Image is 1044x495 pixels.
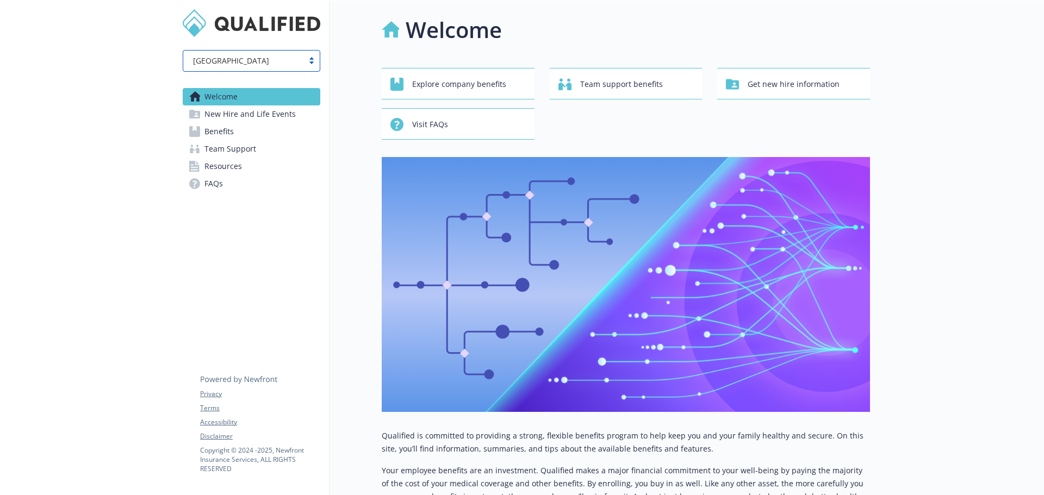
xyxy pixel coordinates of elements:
a: New Hire and Life Events [183,105,320,123]
p: Copyright © 2024 - 2025 , Newfront Insurance Services, ALL RIGHTS RESERVED [200,446,320,473]
a: Resources [183,158,320,175]
span: Team support benefits [580,74,663,95]
a: Disclaimer [200,431,320,441]
span: Resources [204,158,242,175]
span: Explore company benefits [412,74,506,95]
a: Terms [200,403,320,413]
a: Benefits [183,123,320,140]
h1: Welcome [406,14,502,46]
button: Explore company benefits [382,68,535,99]
span: [GEOGRAPHIC_DATA] [193,55,269,66]
img: overview page banner [382,157,870,412]
button: Visit FAQs [382,108,535,140]
span: [GEOGRAPHIC_DATA] [189,55,298,66]
span: Welcome [204,88,238,105]
span: New Hire and Life Events [204,105,296,123]
span: FAQs [204,175,223,192]
button: Team support benefits [550,68,703,99]
span: Team Support [204,140,256,158]
button: Get new hire information [717,68,870,99]
a: Accessibility [200,417,320,427]
a: Team Support [183,140,320,158]
span: Visit FAQs [412,114,448,135]
a: Welcome [183,88,320,105]
span: Get new hire information [748,74,840,95]
p: Qualified is committed to providing a strong, flexible benefits program to help keep you and your... [382,429,870,455]
span: Benefits [204,123,234,140]
a: Privacy [200,389,320,399]
a: FAQs [183,175,320,192]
